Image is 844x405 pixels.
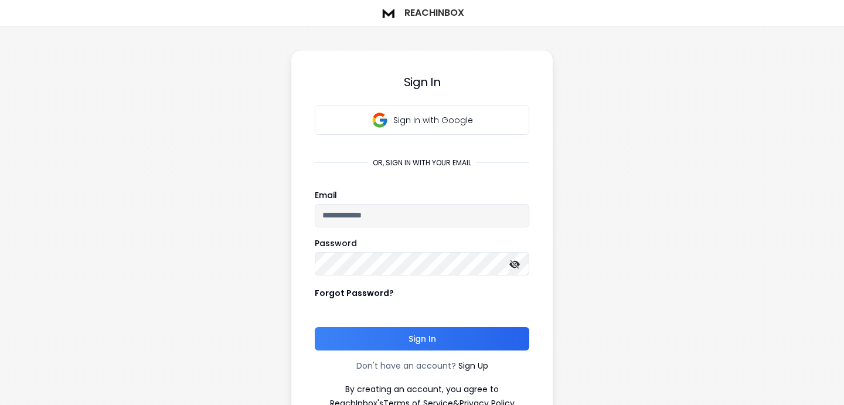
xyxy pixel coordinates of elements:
[315,287,394,299] p: Forgot Password?
[315,239,357,247] label: Password
[315,327,529,350] button: Sign In
[356,360,456,372] p: Don't have an account?
[404,6,464,20] h1: ReachInbox
[368,158,476,168] p: or, sign in with your email
[380,5,397,21] img: logo
[315,74,529,90] h3: Sign In
[458,360,488,372] a: Sign Up
[315,191,337,199] label: Email
[393,114,473,126] p: Sign in with Google
[315,105,529,135] button: Sign in with Google
[345,383,499,395] p: By creating an account, you agree to
[380,5,464,21] a: ReachInbox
